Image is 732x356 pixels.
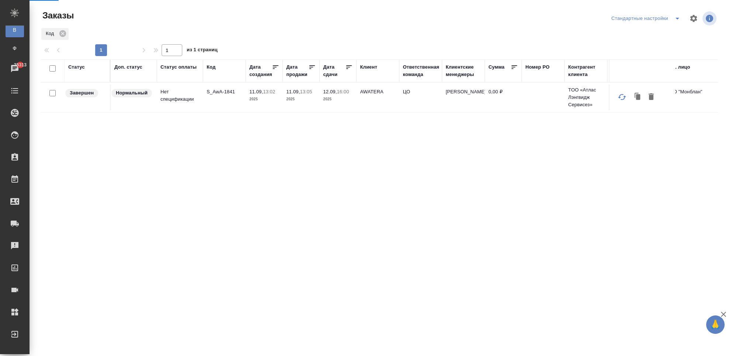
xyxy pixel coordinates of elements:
[68,63,85,71] div: Статус
[702,11,718,25] span: Посмотреть информацию
[568,86,604,108] p: TОО «Атлас Лэнгвидж Сервисез»
[485,84,522,110] td: 0,00 ₽
[442,84,485,110] td: [PERSON_NAME]
[70,89,94,97] p: Завершен
[568,63,604,78] div: Контрагент клиента
[525,63,549,71] div: Номер PO
[709,317,722,332] span: 🙏
[706,315,725,334] button: 🙏
[645,90,657,104] button: Удалить
[446,63,481,78] div: Клиентские менеджеры
[323,89,337,94] p: 12.09,
[10,61,31,69] span: 35313
[613,88,631,106] button: Обновить
[403,63,439,78] div: Ответственная команда
[2,59,28,78] a: 35313
[46,30,56,37] p: Код
[249,63,272,78] div: Дата создания
[111,88,153,98] div: Статус по умолчанию для стандартных заказов
[249,96,279,103] p: 2025
[65,88,106,98] div: Выставляет КМ при направлении счета или после выполнения всех работ/сдачи заказа клиенту. Окончат...
[116,89,148,97] p: Нормальный
[610,13,685,24] div: split button
[9,26,20,34] span: В
[300,89,312,94] p: 13:05
[286,89,300,94] p: 11.09,
[685,10,702,27] span: Настроить таблицу
[360,88,396,96] p: AWATERA
[207,88,242,96] p: S_AwA-1841
[187,45,218,56] span: из 1 страниц
[6,23,24,37] a: В
[286,96,316,103] p: 2025
[360,63,377,71] div: Клиент
[631,90,645,104] button: Клонировать
[323,63,345,78] div: Дата сдачи
[6,41,24,56] a: Ф
[323,96,353,103] p: 2025
[399,84,442,110] td: ЦО
[9,45,20,52] span: Ф
[286,63,308,78] div: Дата продажи
[157,84,203,110] td: Нет спецификации
[41,10,74,21] span: Заказы
[488,63,504,71] div: Сумма
[263,89,275,94] p: 13:02
[607,84,650,110] td: Нет Нет
[41,28,69,40] div: Код
[249,89,263,94] p: 11.09,
[114,63,142,71] div: Доп. статус
[160,63,197,71] div: Статус оплаты
[337,89,349,94] p: 16:00
[207,63,215,71] div: Код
